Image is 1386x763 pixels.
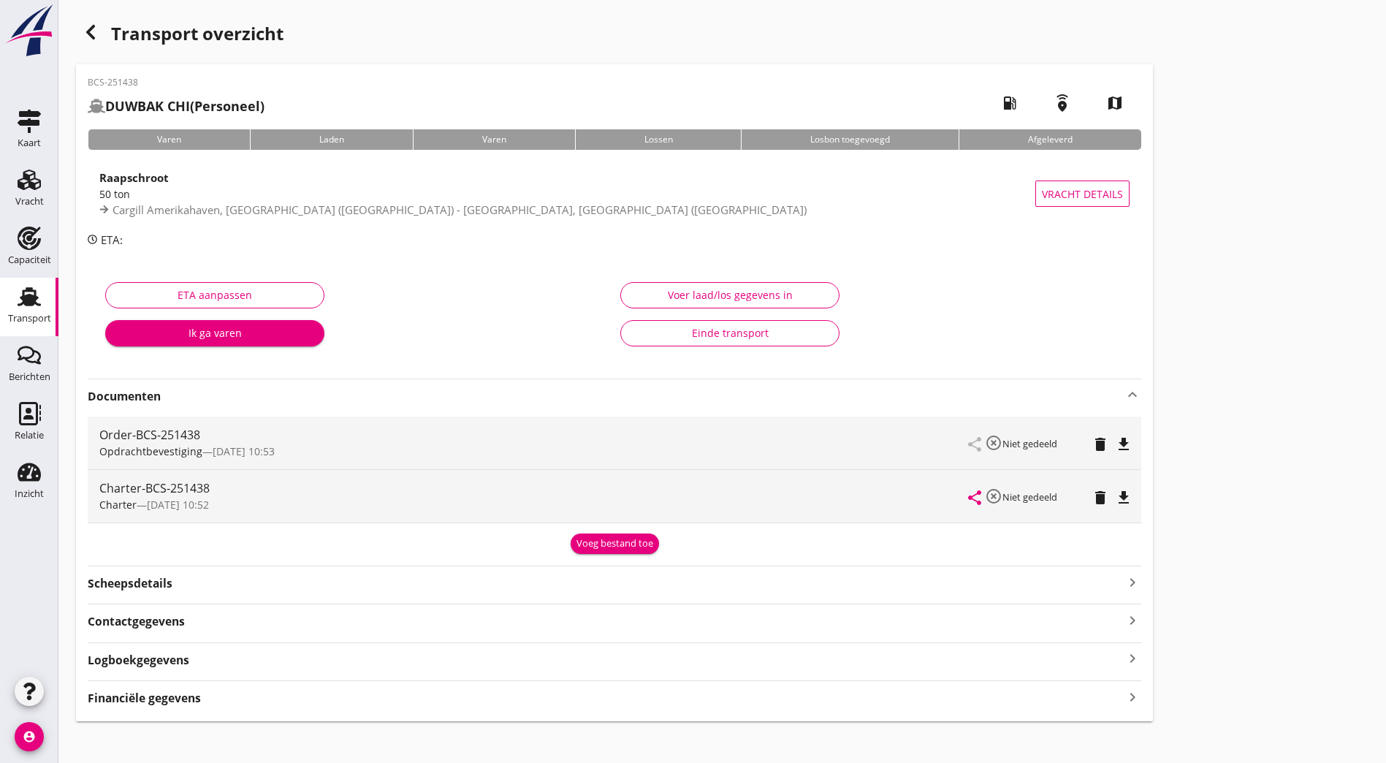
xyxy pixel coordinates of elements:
[99,479,969,497] div: Charter-BCS-251438
[99,497,969,512] div: —
[88,575,172,592] strong: Scheepsdetails
[966,489,983,506] i: share
[989,83,1030,124] i: local_gas_station
[8,255,51,265] div: Capaciteit
[99,426,969,444] div: Order-BCS-251438
[620,282,839,308] button: Voer laad/los gegevens in
[88,388,1124,405] strong: Documenten
[1115,489,1132,506] i: file_download
[213,444,275,458] span: [DATE] 10:53
[105,97,190,115] strong: DUWBAK CHI
[8,314,51,323] div: Transport
[1092,436,1109,453] i: delete
[99,444,969,459] div: —
[1124,386,1141,403] i: keyboard_arrow_up
[88,129,250,150] div: Varen
[99,498,137,512] span: Charter
[3,4,56,58] img: logo-small.a267ee39.svg
[1092,489,1109,506] i: delete
[99,444,202,458] span: Opdrachtbevestiging
[576,536,653,551] div: Voeg bestand toe
[633,325,827,341] div: Einde transport
[741,129,959,150] div: Losbon toegevoegd
[88,690,201,707] strong: Financiële gegevens
[620,320,839,346] button: Einde transport
[118,287,312,303] div: ETA aanpassen
[1124,649,1141,669] i: keyboard_arrow_right
[1042,186,1123,202] span: Vracht details
[105,282,324,308] button: ETA aanpassen
[1124,572,1141,592] i: keyboard_arrow_right
[99,170,169,185] strong: Raapschroot
[88,613,185,630] strong: Contactgegevens
[147,498,209,512] span: [DATE] 10:52
[88,96,264,116] h2: (Personeel)
[1042,83,1083,124] i: emergency_share
[575,129,742,150] div: Lossen
[101,232,123,247] span: ETA:
[250,129,413,150] div: Laden
[985,487,1002,505] i: highlight_off
[88,652,189,669] strong: Logboekgegevens
[1002,437,1057,450] small: Niet gedeeld
[15,430,44,440] div: Relatie
[9,372,50,381] div: Berichten
[959,129,1141,150] div: Afgeleverd
[99,186,1035,202] div: 50 ton
[88,162,1141,226] a: Raapschroot50 tonCargill Amerikahaven, [GEOGRAPHIC_DATA] ([GEOGRAPHIC_DATA]) - [GEOGRAPHIC_DATA],...
[1094,83,1135,124] i: map
[105,320,324,346] button: Ik ga varen
[571,534,659,554] button: Voeg bestand toe
[15,489,44,498] div: Inzicht
[76,18,1153,53] div: Transport overzicht
[113,202,807,217] span: Cargill Amerikahaven, [GEOGRAPHIC_DATA] ([GEOGRAPHIC_DATA]) - [GEOGRAPHIC_DATA], [GEOGRAPHIC_DATA...
[117,325,313,341] div: Ik ga varen
[985,434,1002,452] i: highlight_off
[88,76,264,89] p: BCS-251438
[18,138,41,148] div: Kaart
[633,287,827,303] div: Voer laad/los gegevens in
[1035,181,1130,207] button: Vracht details
[413,129,575,150] div: Varen
[1124,687,1141,707] i: keyboard_arrow_right
[1115,436,1132,453] i: file_download
[15,197,44,206] div: Vracht
[1002,490,1057,504] small: Niet gedeeld
[1124,610,1141,630] i: keyboard_arrow_right
[15,722,44,751] i: account_circle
